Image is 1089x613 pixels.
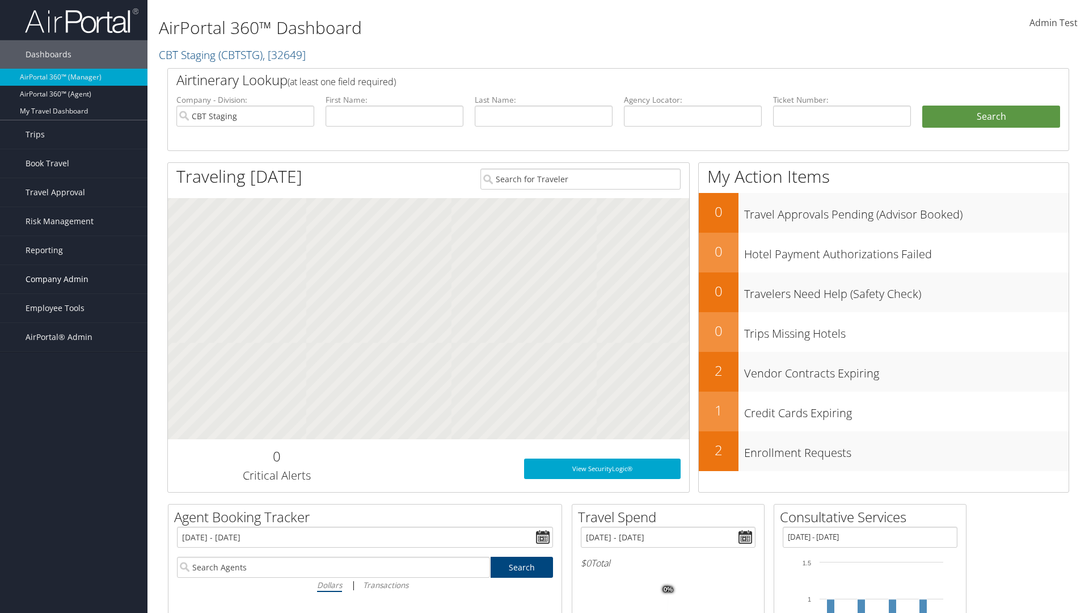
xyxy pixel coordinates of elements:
h3: Vendor Contracts Expiring [744,360,1069,381]
tspan: 1.5 [803,560,811,566]
span: Employee Tools [26,294,85,322]
span: Company Admin [26,265,88,293]
label: Company - Division: [176,94,314,106]
label: Ticket Number: [773,94,911,106]
h1: Traveling [DATE] [176,165,302,188]
tspan: 1 [808,596,811,603]
tspan: 0% [664,586,673,593]
a: 0Travelers Need Help (Safety Check) [699,272,1069,312]
div: | [177,578,553,592]
label: Last Name: [475,94,613,106]
h2: Agent Booking Tracker [174,507,562,527]
span: Travel Approval [26,178,85,207]
h2: 0 [176,447,377,466]
h2: 0 [699,242,738,261]
img: airportal-logo.png [25,7,138,34]
span: ( CBTSTG ) [218,47,263,62]
h3: Credit Cards Expiring [744,400,1069,421]
h2: 0 [699,321,738,341]
span: , [ 32649 ] [263,47,306,62]
label: First Name: [326,94,463,106]
a: CBT Staging [159,47,306,62]
h1: My Action Items [699,165,1069,188]
h3: Travelers Need Help (Safety Check) [744,280,1069,302]
span: Risk Management [26,207,94,236]
h2: Travel Spend [578,507,764,527]
h3: Enrollment Requests [744,439,1069,461]
a: 0Trips Missing Hotels [699,312,1069,352]
a: 2Enrollment Requests [699,431,1069,471]
a: 0Travel Approvals Pending (Advisor Booked) [699,193,1069,233]
input: Search Agents [177,557,490,578]
span: Reporting [26,236,63,264]
h2: 2 [699,361,738,380]
label: Agency Locator: [624,94,762,106]
h3: Critical Alerts [176,468,377,484]
h2: 0 [699,282,738,301]
span: AirPortal® Admin [26,323,92,351]
a: Admin Test [1029,6,1078,41]
a: 2Vendor Contracts Expiring [699,352,1069,392]
h2: Consultative Services [780,507,966,527]
i: Dollars [317,580,342,590]
h3: Hotel Payment Authorizations Failed [744,241,1069,262]
button: Search [922,106,1060,128]
h6: Total [581,557,755,569]
a: 0Hotel Payment Authorizations Failed [699,233,1069,272]
span: (at least one field required) [288,75,396,88]
h2: 0 [699,202,738,221]
i: Transactions [363,580,408,590]
a: Search [491,557,554,578]
a: 1Credit Cards Expiring [699,392,1069,431]
span: Trips [26,120,45,149]
span: Admin Test [1029,16,1078,29]
h2: 1 [699,401,738,420]
h3: Trips Missing Hotels [744,320,1069,342]
input: Search for Traveler [480,169,681,190]
h3: Travel Approvals Pending (Advisor Booked) [744,201,1069,222]
h1: AirPortal 360™ Dashboard [159,16,771,40]
h2: 2 [699,440,738,460]
span: Dashboards [26,40,71,69]
h2: Airtinerary Lookup [176,70,985,90]
span: $0 [581,557,591,569]
span: Book Travel [26,149,69,178]
a: View SecurityLogic® [524,459,681,479]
